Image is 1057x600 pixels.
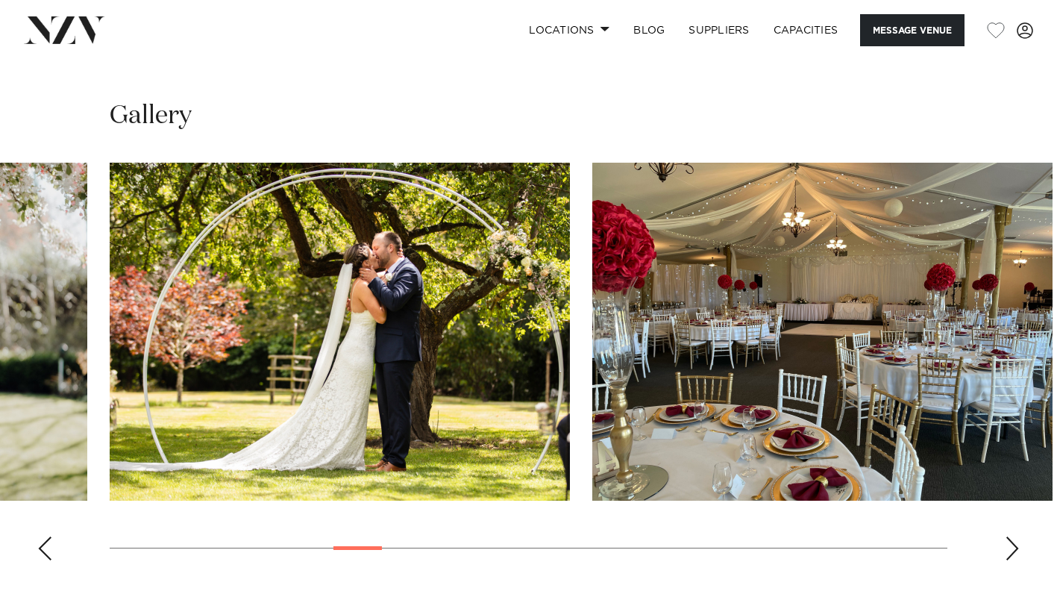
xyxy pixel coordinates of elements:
[24,16,105,43] img: nzv-logo.png
[621,14,677,46] a: BLOG
[860,14,965,46] button: Message Venue
[517,14,621,46] a: Locations
[677,14,761,46] a: SUPPLIERS
[592,163,1053,501] swiper-slide: 10 / 30
[762,14,850,46] a: Capacities
[110,99,192,133] h2: Gallery
[110,163,570,501] swiper-slide: 9 / 30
